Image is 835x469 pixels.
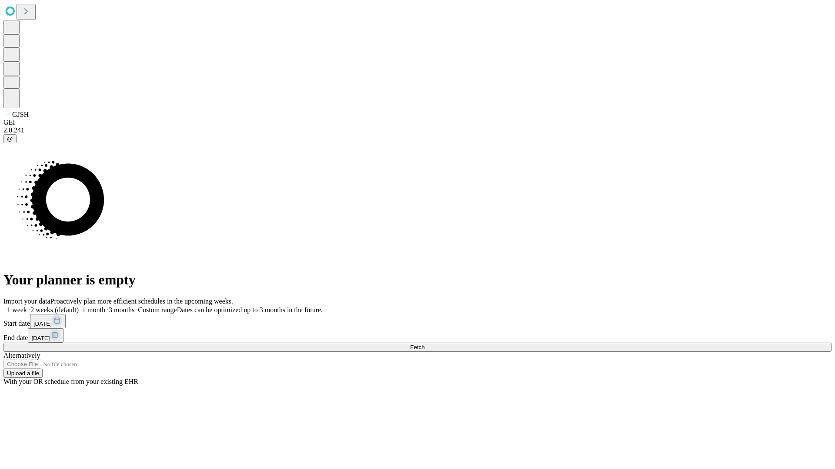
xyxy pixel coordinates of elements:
button: [DATE] [28,328,63,343]
span: Import your data [3,297,50,305]
button: Upload a file [3,369,43,378]
span: Alternatively [3,352,40,359]
div: End date [3,328,832,343]
h1: Your planner is empty [3,272,832,288]
span: GJSH [12,111,29,118]
button: [DATE] [30,314,66,328]
div: Start date [3,314,832,328]
span: Custom range [138,306,177,314]
div: 2.0.241 [3,126,832,134]
span: 2 weeks (default) [30,306,79,314]
button: @ [3,134,17,143]
span: 3 months [109,306,134,314]
span: Fetch [410,344,424,350]
span: Proactively plan more efficient schedules in the upcoming weeks. [50,297,233,305]
span: 1 month [82,306,105,314]
span: [DATE] [33,320,52,327]
div: GEI [3,119,832,126]
span: Dates can be optimized up to 3 months in the future. [177,306,323,314]
span: @ [7,135,13,142]
span: With your OR schedule from your existing EHR [3,378,138,385]
button: Fetch [3,343,832,352]
span: [DATE] [31,335,50,341]
span: 1 week [7,306,27,314]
